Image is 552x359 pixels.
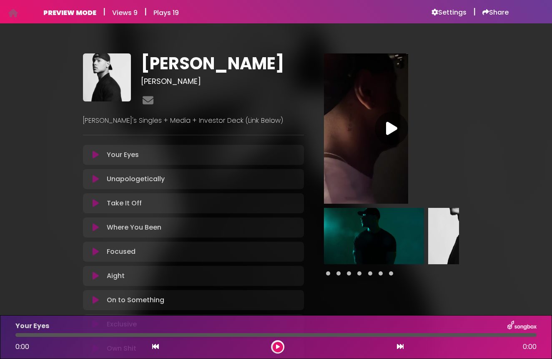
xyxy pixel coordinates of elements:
h6: Plays 19 [153,9,179,17]
h3: [PERSON_NAME] [141,77,304,86]
h6: PREVIEW MODE [43,9,96,17]
p: Unapologetically [107,174,165,184]
p: Where You Been [107,222,161,233]
a: Share [482,8,509,17]
p: Take It Off [107,198,142,208]
img: ldwjuvtXRpC165cTfDs6 [324,208,424,264]
p: Your Eyes [15,321,49,331]
img: l2CjrD1bSzOQSDzM2kr6 [428,208,528,264]
h5: | [473,7,476,17]
p: Focused [107,247,135,257]
h6: Views 9 [112,9,138,17]
img: fxGiodDcTMOtXI8OOjDd [83,53,131,101]
span: 0:00 [523,342,537,352]
span: 0:00 [15,342,29,351]
p: On to Something [107,295,164,305]
img: Video Thumbnail [324,53,408,204]
h5: | [144,7,147,17]
p: [PERSON_NAME]'s Singles + Media + Investor Deck (Link Below) [83,116,304,126]
p: Aight [107,271,125,281]
h1: [PERSON_NAME] [141,53,304,73]
a: Settings [432,8,467,17]
img: songbox-logo-white.png [507,321,537,331]
p: Your Eyes [107,150,139,160]
h5: | [103,7,105,17]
